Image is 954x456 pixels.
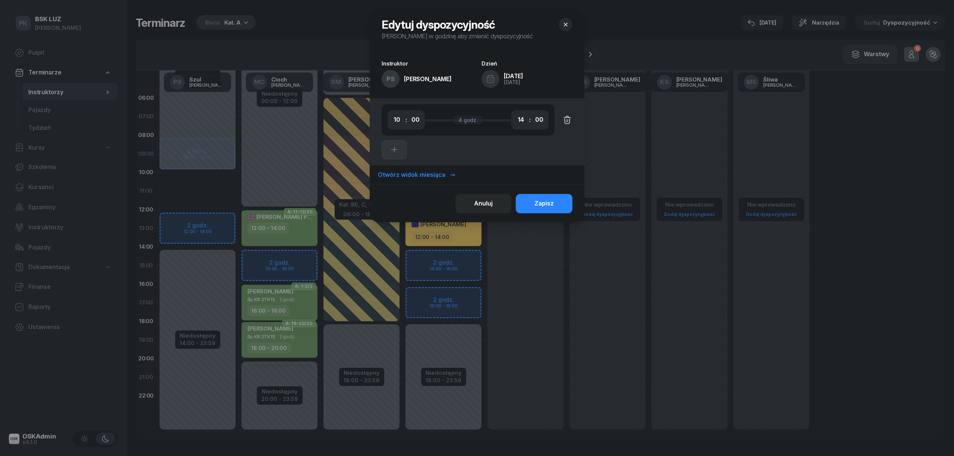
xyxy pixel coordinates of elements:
[382,31,533,41] p: [PERSON_NAME] w godzinę aby zmienić dyspozycyjność
[529,115,531,124] div: :
[404,76,452,82] div: [PERSON_NAME]
[534,199,554,208] div: Zapisz
[455,194,511,213] button: Anuluj
[504,72,523,80] span: [DATE]
[382,18,533,31] h1: Edytuj dyspozycyjność
[370,165,464,185] button: Otwórz widok miesiąca
[504,79,520,85] span: [DATE]
[474,199,493,208] div: Anuluj
[516,194,572,213] button: Zapisz
[386,76,395,82] span: PS
[378,170,456,180] div: Otwórz widok miesiąca
[405,115,407,124] div: :
[452,115,484,125] div: 4 godz.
